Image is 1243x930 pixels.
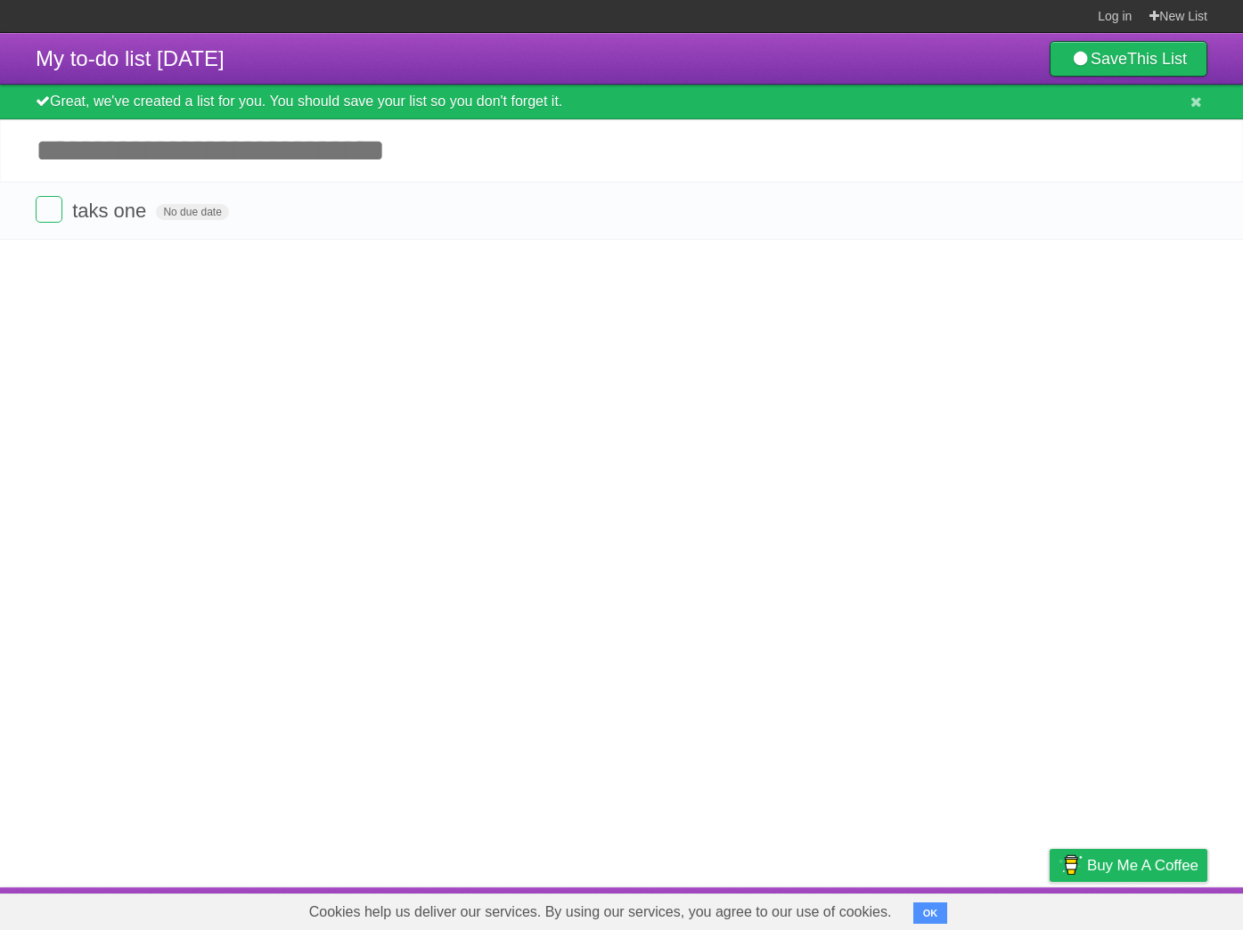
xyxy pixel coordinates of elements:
b: This List [1127,50,1187,68]
span: taks one [72,200,151,222]
a: Terms [966,892,1005,926]
a: Buy me a coffee [1050,849,1207,882]
label: Done [36,196,62,223]
span: Cookies help us deliver our services. By using our services, you agree to our use of cookies. [291,894,910,930]
a: About [813,892,850,926]
span: My to-do list [DATE] [36,46,225,70]
button: OK [913,902,948,924]
img: Buy me a coffee [1059,850,1083,880]
a: Privacy [1026,892,1073,926]
a: Developers [871,892,944,926]
span: Buy me a coffee [1087,850,1198,881]
a: SaveThis List [1050,41,1207,77]
a: Suggest a feature [1095,892,1207,926]
span: No due date [156,204,228,220]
